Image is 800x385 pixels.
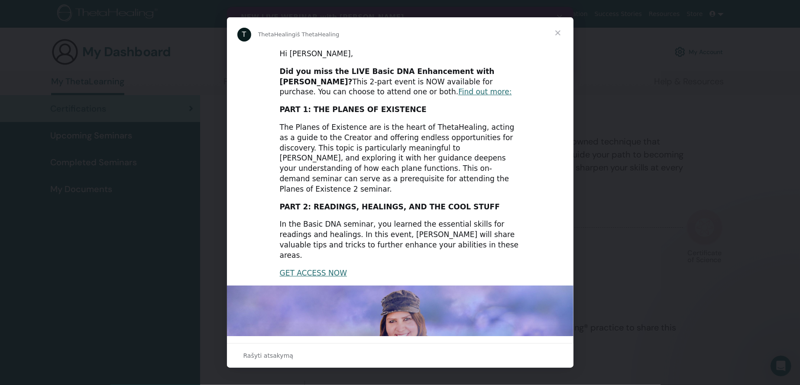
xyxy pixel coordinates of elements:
[280,49,521,59] div: Hi [PERSON_NAME],
[237,28,251,42] div: Profile image for ThetaHealing
[280,122,521,195] div: The Planes of Existence are is the heart of ThetaHealing, acting as a guide to the Creator and of...
[213,32,239,40] b: Clarity
[280,105,427,114] b: PART 1: THE PLANES OF EXISTENCE
[258,31,296,38] span: ThetaHealing
[542,17,573,48] span: Uždaryti
[280,202,500,211] b: PART 2: READINGS, HEALINGS, AND THE COOL STUFF
[14,15,215,23] b: CLARITY — Learn It. Know It. Live It. Create With It.
[280,219,521,260] div: In the Basic DNA seminar, you learned the essential skills for readings and healings. In this eve...
[295,31,339,38] span: iš ThetaHealing
[14,6,177,14] b: NEW LIVE WEBINAR with [PERSON_NAME]
[37,23,112,32] i: [DATE] 11:00 AM MST
[280,269,347,277] a: GET ACCESS NOW
[243,350,293,361] span: Rašyti atsakymą
[280,67,521,97] div: This 2-part event is NOW available for purchase. You can choose to attend one or both.
[227,343,573,368] div: Atidaryti pokalbį ir atsakykite
[14,54,91,64] a: Reserve Your Spot ➜
[280,67,495,86] b: Did you miss the LIVE Basic DNA Enhancement with [PERSON_NAME]?
[14,6,319,49] div: Join us The very first webinar dedicated entirely to the energy of — how to understand it, live i...
[458,87,512,96] a: Find out more:
[330,8,339,13] div: Uždaryti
